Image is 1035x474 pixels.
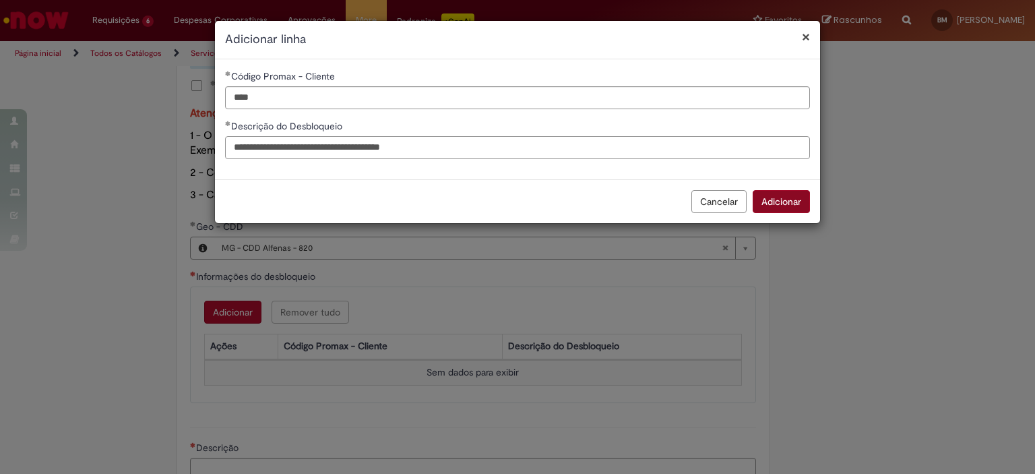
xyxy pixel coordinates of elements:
input: Código Promax - Cliente [225,86,810,109]
span: Obrigatório Preenchido [225,71,231,76]
button: Cancelar [691,190,747,213]
button: Fechar modal [802,30,810,44]
span: Obrigatório Preenchido [225,121,231,126]
span: Código Promax - Cliente [231,70,338,82]
h2: Adicionar linha [225,31,810,49]
button: Adicionar [753,190,810,213]
input: Descrição do Desbloqueio [225,136,810,159]
span: Descrição do Desbloqueio [231,120,345,132]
